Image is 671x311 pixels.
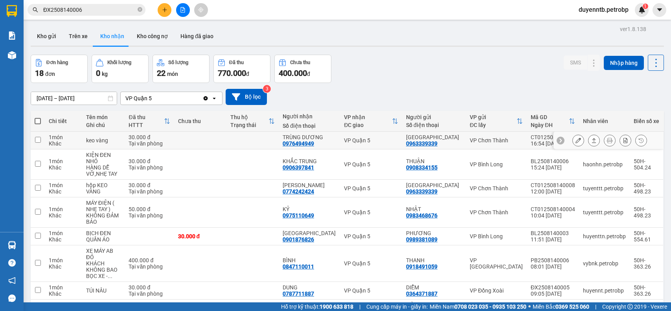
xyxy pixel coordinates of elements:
div: VP nhận [344,114,392,120]
div: Nhân viên [583,118,626,124]
div: HÀ GIANG [283,230,336,236]
div: Trạng thái [230,122,268,128]
div: Khác [49,212,78,219]
div: VP Quận 5 [344,137,398,144]
div: 15:24 [DATE] [531,164,575,171]
div: Tại văn phòng [129,291,170,297]
div: ĐC lấy [470,122,517,128]
div: 1 món [49,206,78,212]
span: 770.000 [218,68,246,78]
div: VP Chơn Thành [470,137,523,144]
div: HẢI ANH [406,302,462,308]
div: 09:05 [DATE] [531,291,575,297]
div: haonhn.petrobp [583,161,626,167]
sup: 3 [263,85,271,93]
div: BÌNH [283,257,336,263]
div: Ngày ĐH [531,122,569,128]
button: Khối lượng0kg [92,55,149,83]
div: Khác [49,188,78,195]
div: VP Quận 5 [344,161,398,167]
span: aim [198,7,204,13]
div: 1 món [49,257,78,263]
div: 400.000 đ [129,257,170,263]
div: VP gửi [470,114,517,120]
div: 08:01 [DATE] [531,263,575,270]
div: Số điện thoại [283,123,336,129]
button: SMS [564,55,587,70]
div: Biển số xe [634,118,659,124]
div: 0901876826 [283,236,314,243]
div: 50H-363.26 [634,257,659,270]
div: VP Quận 5 [344,209,398,215]
div: Chưa thu [290,60,310,65]
span: 22 [157,68,165,78]
div: 1 món [49,230,78,236]
div: Khác [49,236,78,243]
div: Tại văn phòng [129,212,170,219]
span: 400.000 [279,68,307,78]
div: 30.000 đ [129,134,170,140]
span: đ [246,71,249,77]
div: BL2508140003 [531,230,575,236]
div: VP Quận 5 [344,260,398,267]
div: vybnk.petrobp [583,260,626,267]
div: VP Quận 5 [344,287,398,294]
svg: Clear value [202,95,209,101]
div: 50H-498.23 [634,182,659,195]
div: VP Quận 5 [344,233,398,239]
div: NHẬT [406,206,462,212]
div: tuyenttt.petrobp [583,209,626,215]
div: tuyenttt.petrobp [583,185,626,191]
div: Khác [49,263,78,270]
div: hộp KEO VÀNG [86,182,121,195]
div: 0847110011 [283,263,314,270]
div: Đơn hàng [46,60,68,65]
span: caret-down [656,6,663,13]
div: huyennt.petrobp [583,287,626,294]
button: Nhập hàng [604,56,644,70]
div: 0963339339 [406,140,438,147]
div: Người gửi [406,114,462,120]
th: Toggle SortBy [340,111,402,132]
div: DUNG [283,284,336,291]
span: Cung cấp máy in - giấy in: [366,302,428,311]
div: BL2508140006 [531,158,575,164]
div: Đã thu [129,114,164,120]
div: 16:54 [DATE] [531,140,575,147]
div: VP Bình Long [470,233,523,239]
span: Miền Nam [430,302,526,311]
strong: 1900 633 818 [320,304,353,310]
div: HTTT [129,122,164,128]
div: BỊCH ĐEN QUẦN ÁO [86,230,121,243]
div: 1 món [49,182,78,188]
div: NHẬT ANH [406,182,462,188]
span: ... [108,273,112,279]
div: TRÙNG DƯƠNG [283,134,336,140]
span: duyenntb.petrobp [572,5,635,15]
div: Số điện thoại [406,122,462,128]
div: 0364371887 [406,291,438,297]
div: THANH [406,257,462,263]
div: ĐX2508140005 [531,284,575,291]
div: KHẮC TRUNG [283,158,336,164]
div: 1 món [49,134,78,140]
div: 30.000 đ [178,233,222,239]
svg: open [211,95,217,101]
div: VP Chơn Thành [470,185,523,191]
div: Sửa đơn hàng [572,134,584,146]
div: THUẬN [406,158,462,164]
div: CT KING CODE [283,302,336,308]
button: Hàng đã giao [174,27,220,46]
div: Khác [49,291,78,297]
span: notification [8,277,16,284]
div: 10:04 [DATE] [531,212,575,219]
div: 0918491059 [406,263,438,270]
div: 1 món [49,158,78,164]
div: Tại văn phòng [129,263,170,270]
button: caret-down [653,3,666,17]
div: Ghi chú [86,122,121,128]
div: Tại văn phòng [129,164,170,171]
div: 0908334155 [406,164,438,171]
div: ĐC giao [344,122,392,128]
div: CT012508140004 [531,206,575,212]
